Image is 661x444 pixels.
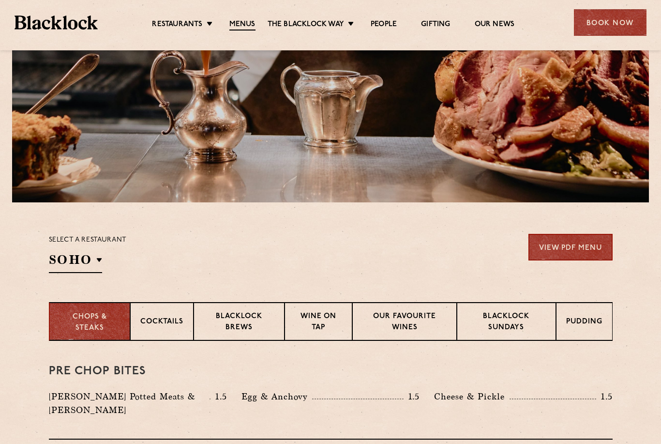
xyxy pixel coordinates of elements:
[210,390,227,403] p: 1.5
[528,234,613,260] a: View PDF Menu
[404,390,420,403] p: 1.5
[140,317,183,329] p: Cocktails
[49,234,127,246] p: Select a restaurant
[596,390,613,403] p: 1.5
[49,365,613,378] h3: Pre Chop Bites
[152,20,202,30] a: Restaurants
[241,390,312,403] p: Egg & Anchovy
[60,312,120,334] p: Chops & Steaks
[229,20,255,31] a: Menus
[566,317,602,329] p: Pudding
[49,390,210,417] p: [PERSON_NAME] Potted Meats & [PERSON_NAME]
[15,15,98,30] img: BL_Textured_Logo-footer-cropped.svg
[49,251,102,273] h2: SOHO
[204,311,274,334] p: Blacklock Brews
[268,20,344,30] a: The Blacklock Way
[574,9,646,36] div: Book Now
[362,311,447,334] p: Our favourite wines
[295,311,342,334] p: Wine on Tap
[475,20,515,30] a: Our News
[371,20,397,30] a: People
[434,390,510,403] p: Cheese & Pickle
[421,20,450,30] a: Gifting
[467,311,546,334] p: Blacklock Sundays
